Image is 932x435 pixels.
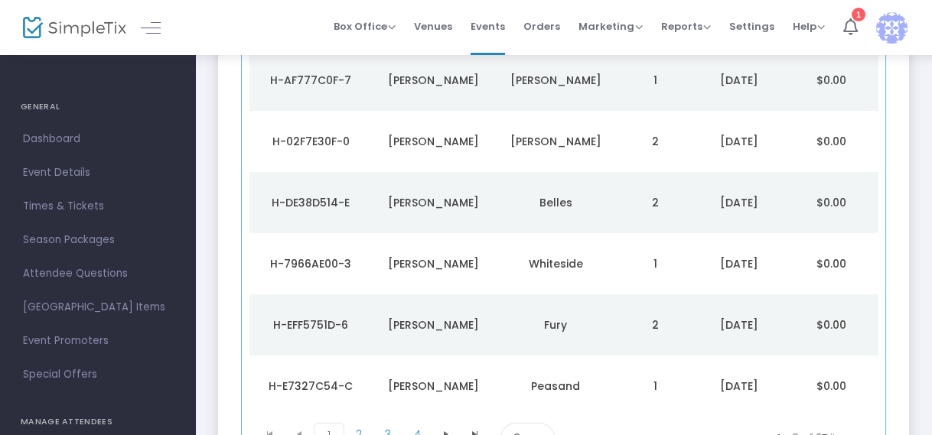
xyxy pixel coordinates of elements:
span: Dashboard [23,129,172,149]
div: H-7966AE00-3 [253,256,368,271]
div: Peasand [498,378,613,394]
td: 1 [617,233,693,294]
span: [GEOGRAPHIC_DATA] Items [23,297,172,317]
div: 9/18/2025 [697,256,781,271]
td: 1 [617,355,693,417]
span: Special Offers [23,365,172,385]
div: H-AF777C0F-7 [253,73,368,88]
td: 2 [617,294,693,355]
div: 9/16/2025 [697,378,781,394]
div: Senter [498,73,613,88]
span: Venues [414,7,452,46]
span: Orders [523,7,560,46]
td: 2 [617,172,693,233]
div: H-DE38D514-E [253,195,368,210]
span: Settings [729,7,774,46]
td: $0.00 [785,233,877,294]
div: H-EFF5751D-6 [253,317,368,333]
span: Attendee Questions [23,264,172,284]
span: Box Office [334,19,396,34]
td: $0.00 [785,111,877,172]
div: Linda [376,195,490,210]
span: Reports [661,19,711,34]
td: 1 [617,50,693,111]
div: Narbone [498,134,613,149]
div: 1 [852,8,865,21]
div: Christina [376,134,490,149]
td: 2 [617,111,693,172]
span: Events [471,7,505,46]
div: H-E7327C54-C [253,378,368,394]
div: H-02F7E30F-0 [253,134,368,149]
span: Event Details [23,163,172,183]
div: 9/19/2025 [697,134,781,149]
span: Times & Tickets [23,196,172,216]
div: Belles [498,195,613,210]
div: Steve [376,73,490,88]
div: 9/20/2025 [697,73,781,88]
span: Marketing [578,19,643,34]
div: Fury [498,317,613,333]
td: $0.00 [785,294,877,355]
td: $0.00 [785,172,877,233]
td: $0.00 [785,50,877,111]
span: Help [793,19,825,34]
span: Event Promoters [23,331,172,351]
td: $0.00 [785,355,877,417]
span: Season Packages [23,230,172,250]
div: 9/19/2025 [697,195,781,210]
div: Whiteside [498,256,613,271]
div: Meryl [376,317,490,333]
h4: GENERAL [21,92,174,122]
div: Kim [376,256,490,271]
div: 9/17/2025 [697,317,781,333]
div: Christopher [376,378,490,394]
